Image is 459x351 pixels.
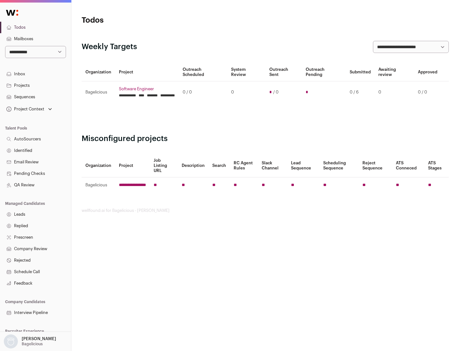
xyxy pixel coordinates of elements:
[3,334,57,348] button: Open dropdown
[346,81,375,103] td: 0 / 6
[375,63,414,81] th: Awaiting review
[179,63,227,81] th: Outreach Scheduled
[258,154,287,177] th: Slack Channel
[119,86,175,92] a: Software Engineer
[82,177,115,193] td: Bagelicious
[208,154,230,177] th: Search
[319,154,359,177] th: Scheduling Sequence
[346,63,375,81] th: Submitted
[178,154,208,177] th: Description
[392,154,424,177] th: ATS Conneced
[227,81,265,103] td: 0
[82,15,204,26] h1: Todos
[82,42,137,52] h2: Weekly Targets
[115,63,179,81] th: Project
[4,334,18,348] img: nopic.png
[150,154,178,177] th: Job Listing URL
[230,154,258,177] th: RC Agent Rules
[82,81,115,103] td: Bagelicious
[22,341,43,347] p: Bagelicious
[273,90,279,95] span: / 0
[179,81,227,103] td: 0 / 0
[414,63,441,81] th: Approved
[22,336,56,341] p: [PERSON_NAME]
[287,154,319,177] th: Lead Sequence
[5,107,44,112] div: Project Context
[359,154,392,177] th: Reject Sequence
[227,63,265,81] th: System Review
[82,154,115,177] th: Organization
[5,105,53,114] button: Open dropdown
[82,63,115,81] th: Organization
[82,134,449,144] h2: Misconfigured projects
[3,6,22,19] img: Wellfound
[414,81,441,103] td: 0 / 0
[375,81,414,103] td: 0
[424,154,449,177] th: ATS Stages
[266,63,302,81] th: Outreach Sent
[302,63,346,81] th: Outreach Pending
[82,208,449,213] footer: wellfound:ai for Bagelicious - [PERSON_NAME]
[115,154,150,177] th: Project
